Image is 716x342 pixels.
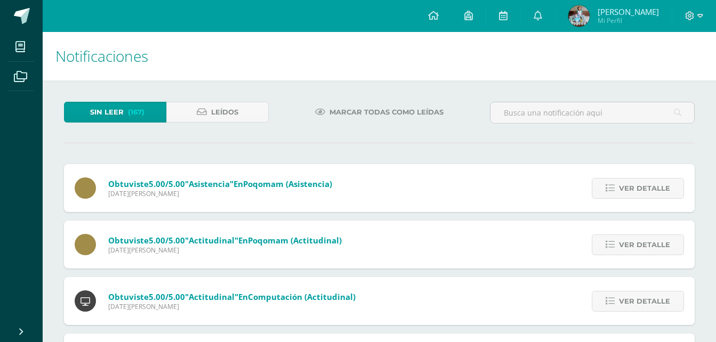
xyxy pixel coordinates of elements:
[302,102,457,123] a: Marcar todas como leídas
[490,102,694,123] input: Busca una notificación aquí
[149,291,185,302] span: 5.00/5.00
[108,291,356,302] span: Obtuviste en
[248,235,342,246] span: Poqomam (Actitudinal)
[64,102,166,123] a: Sin leer(167)
[619,178,670,198] span: Ver detalle
[90,102,124,122] span: Sin leer
[108,189,332,198] span: [DATE][PERSON_NAME]
[329,102,444,122] span: Marcar todas como leídas
[185,178,234,189] span: "Asistencia"
[108,302,356,311] span: [DATE][PERSON_NAME]
[568,5,590,27] img: 30c0d543d13793ee6ce0d6e4cdb76117.png
[598,6,659,17] span: [PERSON_NAME]
[185,235,238,246] span: "Actitudinal"
[149,235,185,246] span: 5.00/5.00
[619,291,670,311] span: Ver detalle
[248,291,356,302] span: Computación (Actitudinal)
[149,178,185,189] span: 5.00/5.00
[108,246,342,255] span: [DATE][PERSON_NAME]
[108,178,332,189] span: Obtuviste en
[55,46,148,66] span: Notificaciones
[211,102,238,122] span: Leídos
[128,102,144,122] span: (167)
[166,102,269,123] a: Leídos
[619,235,670,255] span: Ver detalle
[108,235,342,246] span: Obtuviste en
[598,16,659,25] span: Mi Perfil
[243,178,332,189] span: Poqomam (Asistencia)
[185,291,238,302] span: "Actitudinal"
